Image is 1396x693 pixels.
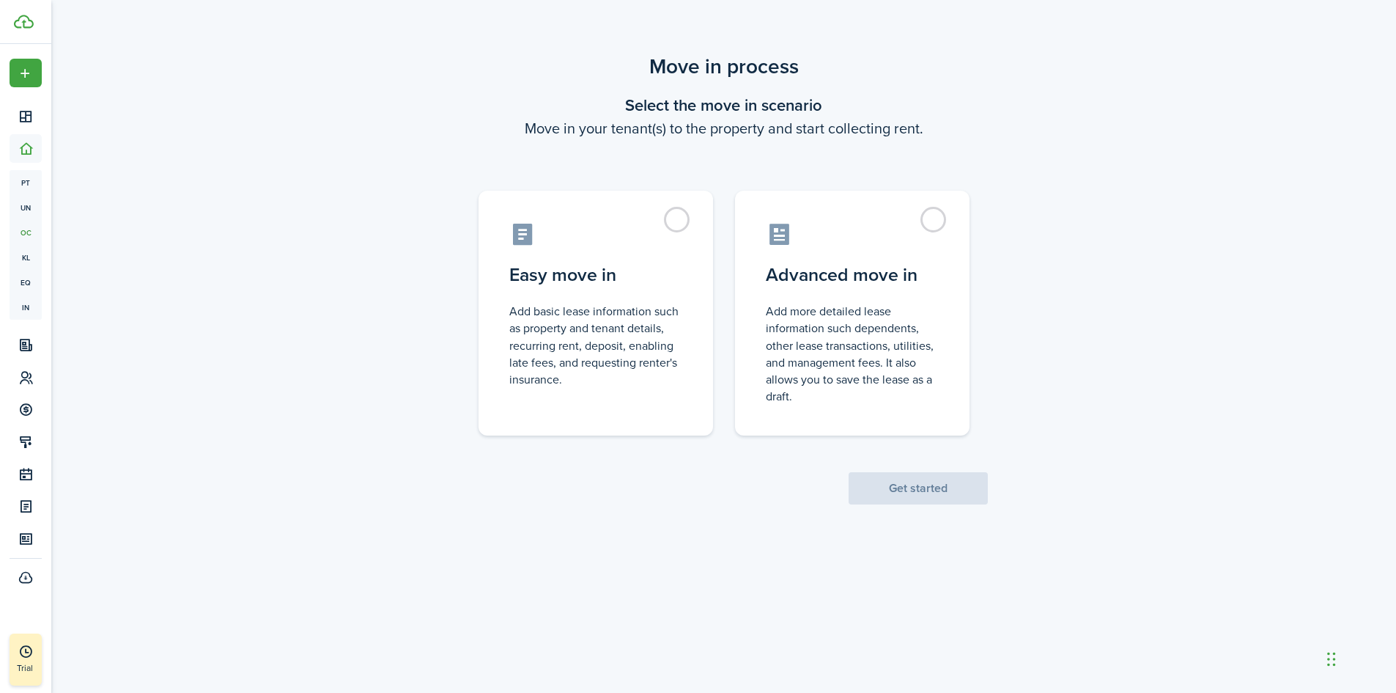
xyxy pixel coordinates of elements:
[1152,535,1396,693] iframe: Chat Widget
[509,303,682,388] control-radio-card-description: Add basic lease information such as property and tenant details, recurring rent, deposit, enablin...
[10,295,42,320] a: in
[10,245,42,270] a: kl
[460,51,988,82] scenario-title: Move in process
[460,93,988,117] wizard-step-header-title: Select the move in scenario
[766,262,939,288] control-radio-card-title: Advanced move in
[10,59,42,87] button: Open menu
[10,195,42,220] a: un
[10,634,42,686] a: Trial
[10,170,42,195] a: pt
[10,220,42,245] a: oc
[10,270,42,295] a: eq
[460,117,988,139] wizard-step-header-description: Move in your tenant(s) to the property and start collecting rent.
[14,15,34,29] img: TenantCloud
[17,661,75,675] p: Trial
[1327,637,1336,681] div: Drag
[766,303,939,405] control-radio-card-description: Add more detailed lease information such dependents, other lease transactions, utilities, and man...
[509,262,682,288] control-radio-card-title: Easy move in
